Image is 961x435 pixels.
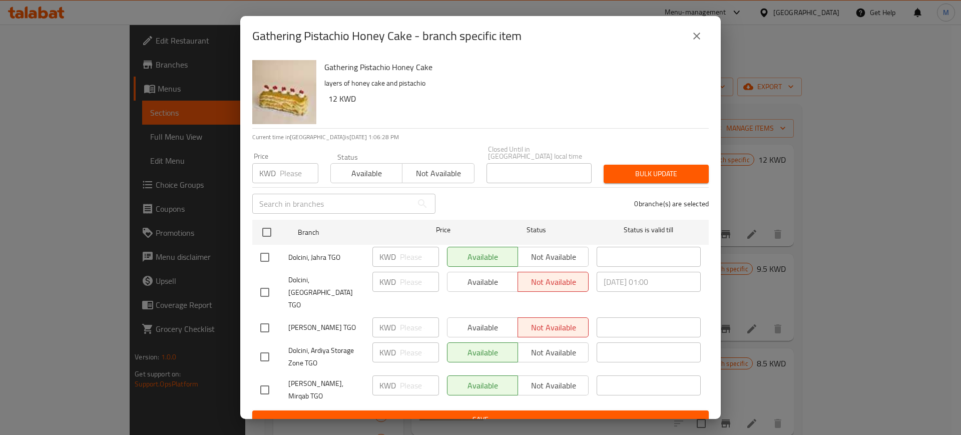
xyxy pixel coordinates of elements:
[252,60,316,124] img: Gathering Pistachio Honey Cake
[259,167,276,179] p: KWD
[604,165,709,183] button: Bulk update
[379,276,396,288] p: KWD
[379,251,396,263] p: KWD
[685,24,709,48] button: close
[379,346,396,358] p: KWD
[288,274,364,311] span: Dolcini, [GEOGRAPHIC_DATA] TGO
[400,272,439,292] input: Please enter price
[485,224,589,236] span: Status
[400,317,439,337] input: Please enter price
[335,166,398,181] span: Available
[597,224,701,236] span: Status is valid till
[252,410,709,429] button: Save
[328,92,701,106] h6: 12 KWD
[379,321,396,333] p: KWD
[288,321,364,334] span: [PERSON_NAME] TGO
[288,344,364,369] span: Dolcini, Ardiya Storage Zone TGO
[288,251,364,264] span: Dolcini, Jahra TGO
[400,247,439,267] input: Please enter price
[400,342,439,362] input: Please enter price
[330,163,402,183] button: Available
[410,224,476,236] span: Price
[298,226,402,239] span: Branch
[400,375,439,395] input: Please enter price
[612,168,701,180] span: Bulk update
[252,133,709,142] p: Current time in [GEOGRAPHIC_DATA] is [DATE] 1:06:28 PM
[288,377,364,402] span: [PERSON_NAME], Mirqab TGO
[634,199,709,209] p: 0 branche(s) are selected
[324,77,701,90] p: layers of honey cake and pistachio
[406,166,470,181] span: Not available
[379,379,396,391] p: KWD
[280,163,318,183] input: Please enter price
[252,28,522,44] h2: Gathering Pistachio Honey Cake - branch specific item
[324,60,701,74] h6: Gathering Pistachio Honey Cake
[252,194,412,214] input: Search in branches
[260,413,701,426] span: Save
[402,163,474,183] button: Not available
